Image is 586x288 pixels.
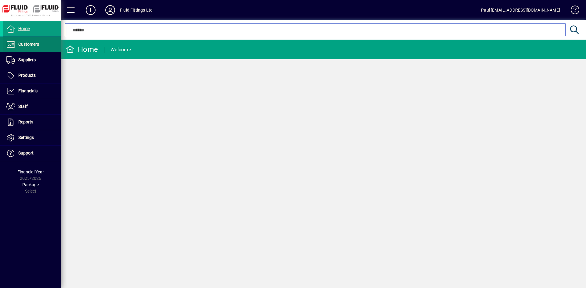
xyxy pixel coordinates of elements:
[110,45,131,55] div: Welcome
[3,99,61,114] a: Staff
[18,151,34,155] span: Support
[3,68,61,83] a: Products
[18,104,28,109] span: Staff
[22,182,39,187] span: Package
[481,5,560,15] div: Paul [EMAIL_ADDRESS][DOMAIN_NAME]
[18,57,36,62] span: Suppliers
[81,5,100,16] button: Add
[3,130,61,145] a: Settings
[18,135,34,140] span: Settings
[18,42,39,47] span: Customers
[3,37,61,52] a: Customers
[3,84,61,99] a: Financials
[17,169,44,174] span: Financial Year
[3,115,61,130] a: Reports
[18,88,38,93] span: Financials
[3,146,61,161] a: Support
[18,26,30,31] span: Home
[120,5,153,15] div: Fluid Fittings Ltd
[3,52,61,68] a: Suppliers
[566,1,578,21] a: Knowledge Base
[18,73,36,78] span: Products
[66,44,98,54] div: Home
[18,119,33,124] span: Reports
[100,5,120,16] button: Profile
